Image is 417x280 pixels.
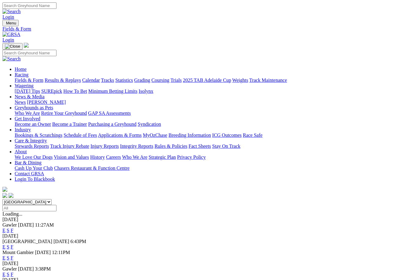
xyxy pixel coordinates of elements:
a: 2025 TAB Adelaide Cup [183,78,231,83]
div: Industry [15,133,415,138]
a: Breeding Information [169,133,211,138]
div: Racing [15,78,415,83]
a: Home [15,67,27,72]
span: Mount Gambier [2,250,34,255]
a: Applications & Forms [98,133,142,138]
a: Stewards Reports [15,144,49,149]
a: Bar & Dining [15,160,42,165]
a: Greyhounds as Pets [15,105,53,110]
a: Schedule of Fees [63,133,97,138]
a: Retire Your Greyhound [41,111,87,116]
input: Search [2,2,56,9]
a: Privacy Policy [177,155,206,160]
a: About [15,149,27,154]
span: 11:27AM [35,222,54,227]
span: 3:38PM [35,266,51,271]
span: Loading... [2,211,22,216]
span: [DATE] [53,239,69,244]
a: Fields & Form [2,26,415,32]
a: Who We Are [15,111,40,116]
div: Wagering [15,89,415,94]
a: Track Maintenance [249,78,287,83]
a: Care & Integrity [15,138,47,143]
a: E [2,244,5,249]
a: S [7,255,9,260]
a: E [2,255,5,260]
span: 12:11PM [52,250,70,255]
img: GRSA [2,32,20,37]
a: We Love Our Dogs [15,155,53,160]
a: Strategic Plan [149,155,176,160]
a: Racing [15,72,28,77]
a: Get Involved [15,116,40,121]
div: Care & Integrity [15,144,415,149]
input: Search [2,50,56,56]
a: Syndication [138,122,161,127]
a: MyOzChase [143,133,167,138]
a: [PERSON_NAME] [27,100,66,105]
a: Contact GRSA [15,171,44,176]
a: Who We Are [122,155,147,160]
a: S [7,228,9,233]
a: Rules & Policies [154,144,187,149]
span: [DATE] [18,222,34,227]
a: News & Media [15,94,45,99]
a: Results & Replays [45,78,81,83]
a: GAP SA Assessments [88,111,131,116]
div: Greyhounds as Pets [15,111,415,116]
img: Close [5,44,20,49]
img: logo-grsa-white.png [24,43,29,48]
a: Chasers Restaurant & Function Centre [54,165,129,171]
a: Fields & Form [15,78,43,83]
span: [DATE] [35,250,51,255]
span: Gawler [2,222,17,227]
a: Tracks [101,78,114,83]
img: Search [2,9,21,14]
a: Isolynx [139,89,153,94]
a: Login [2,37,14,42]
a: History [90,155,105,160]
a: Purchasing a Greyhound [88,122,136,127]
a: Wagering [15,83,34,88]
a: Statistics [115,78,133,83]
a: Bookings & Scratchings [15,133,62,138]
a: Minimum Betting Limits [88,89,137,94]
span: [DATE] [18,266,34,271]
a: Login To Blackbook [15,176,55,182]
a: Injury Reports [90,144,119,149]
a: [DATE] Tips [15,89,40,94]
img: facebook.svg [2,193,7,198]
img: Search [2,56,21,62]
button: Toggle navigation [2,43,23,50]
a: Grading [134,78,150,83]
a: Become an Owner [15,122,51,127]
a: SUREpick [41,89,62,94]
span: Gawler [2,266,17,271]
a: Vision and Values [54,155,89,160]
a: Trials [170,78,182,83]
a: Coursing [151,78,169,83]
a: Integrity Reports [120,144,153,149]
a: Fact Sheets [189,144,211,149]
a: News [15,100,26,105]
a: Race Safe [243,133,262,138]
a: Calendar [82,78,100,83]
a: F [11,244,13,249]
img: twitter.svg [9,193,13,198]
a: E [2,272,5,277]
div: [DATE] [2,261,415,266]
div: About [15,155,415,160]
span: Menu [6,21,16,25]
a: Become a Trainer [52,122,87,127]
a: Cash Up Your Club [15,165,53,171]
a: S [7,244,9,249]
a: Track Injury Rebate [50,144,89,149]
a: Industry [15,127,31,132]
a: Weights [232,78,248,83]
div: Get Involved [15,122,415,127]
a: Careers [106,155,121,160]
div: [DATE] [2,233,415,239]
a: F [11,255,13,260]
a: S [7,272,9,277]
